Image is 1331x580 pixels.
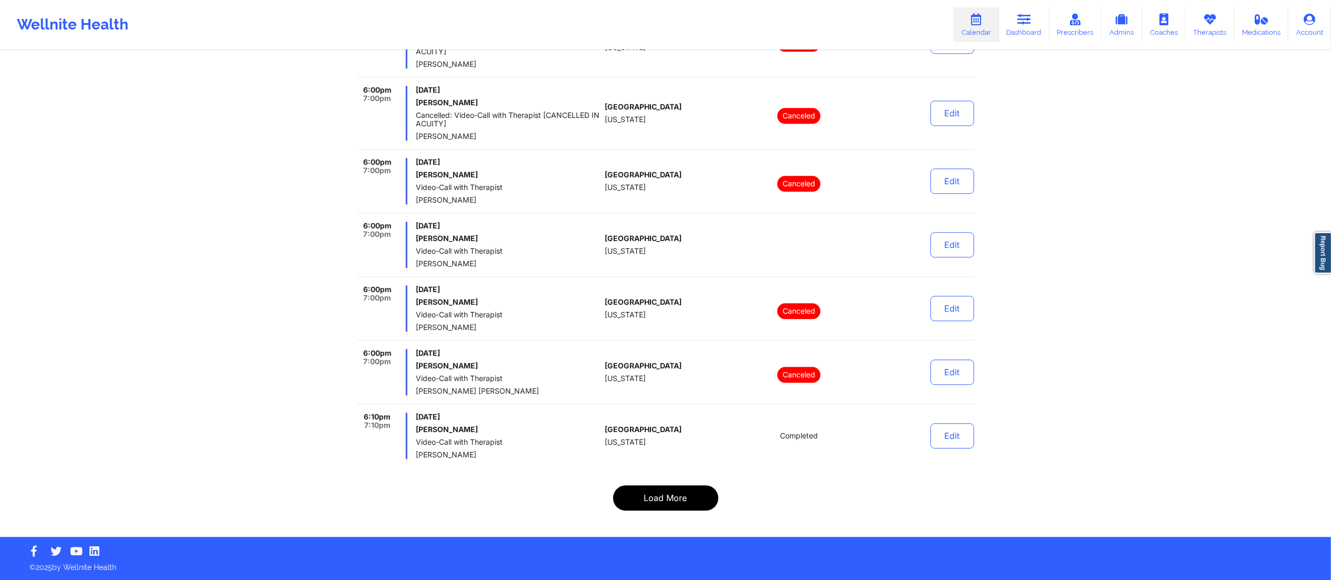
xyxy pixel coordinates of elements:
[416,247,601,255] span: Video-Call with Therapist
[416,311,601,319] span: Video-Call with Therapist
[363,349,392,357] span: 6:00pm
[1186,7,1235,42] a: Therapists
[416,387,601,395] span: [PERSON_NAME] [PERSON_NAME]
[416,323,601,332] span: [PERSON_NAME]
[416,298,601,306] h6: [PERSON_NAME]
[363,94,391,103] span: 7:00pm
[363,357,391,366] span: 7:00pm
[605,234,682,243] span: [GEOGRAPHIC_DATA]
[777,303,820,319] p: Canceled
[416,234,601,243] h6: [PERSON_NAME]
[363,285,392,294] span: 6:00pm
[999,7,1049,42] a: Dashboard
[416,259,601,268] span: [PERSON_NAME]
[416,111,601,128] span: Cancelled: Video-Call with Therapist [CANCELLED IN ACUITY]
[364,421,391,429] span: 7:10pm
[416,438,601,446] span: Video-Call with Therapist
[605,103,682,111] span: [GEOGRAPHIC_DATA]
[416,349,601,357] span: [DATE]
[605,311,646,319] span: [US_STATE]
[1314,232,1331,274] a: Report Bug
[416,413,601,421] span: [DATE]
[605,171,682,179] span: [GEOGRAPHIC_DATA]
[364,413,391,421] span: 6:10pm
[363,166,391,175] span: 7:00pm
[777,108,820,124] p: Canceled
[416,196,601,204] span: [PERSON_NAME]
[363,294,391,302] span: 7:00pm
[416,86,601,94] span: [DATE]
[1142,7,1186,42] a: Coaches
[416,222,601,230] span: [DATE]
[416,158,601,166] span: [DATE]
[930,232,974,257] button: Edit
[780,432,818,440] span: Completed
[605,298,682,306] span: [GEOGRAPHIC_DATA]
[605,115,646,124] span: [US_STATE]
[605,438,646,446] span: [US_STATE]
[416,451,601,459] span: [PERSON_NAME]
[1235,7,1289,42] a: Medications
[954,7,999,42] a: Calendar
[930,423,974,448] button: Edit
[416,374,601,383] span: Video-Call with Therapist
[416,171,601,179] h6: [PERSON_NAME]
[605,362,682,370] span: [GEOGRAPHIC_DATA]
[930,168,974,194] button: Edit
[363,222,392,230] span: 6:00pm
[930,101,974,126] button: Edit
[363,158,392,166] span: 6:00pm
[363,230,391,238] span: 7:00pm
[416,132,601,141] span: [PERSON_NAME]
[613,485,718,511] button: Load More
[1101,7,1142,42] a: Admins
[930,359,974,385] button: Edit
[416,98,601,107] h6: [PERSON_NAME]
[605,425,682,434] span: [GEOGRAPHIC_DATA]
[605,183,646,192] span: [US_STATE]
[1049,7,1102,42] a: Prescribers
[777,367,820,383] p: Canceled
[416,60,601,68] span: [PERSON_NAME]
[363,86,392,94] span: 6:00pm
[930,296,974,321] button: Edit
[22,555,1309,573] p: © 2025 by Wellnite Health
[777,176,820,192] p: Canceled
[416,285,601,294] span: [DATE]
[416,183,601,192] span: Video-Call with Therapist
[416,362,601,370] h6: [PERSON_NAME]
[605,247,646,255] span: [US_STATE]
[605,374,646,383] span: [US_STATE]
[1288,7,1331,42] a: Account
[416,425,601,434] h6: [PERSON_NAME]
